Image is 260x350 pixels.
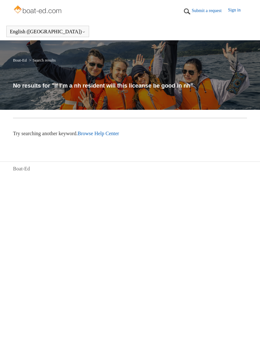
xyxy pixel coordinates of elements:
a: Boat-Ed [13,58,27,63]
img: Boat-Ed Help Center home page [13,4,63,17]
a: Submit a request [192,7,228,14]
a: Browse Help Center [78,131,119,136]
button: English ([GEOGRAPHIC_DATA]) [10,29,86,35]
a: Sign in [228,7,247,16]
p: Try searching another keyword. [13,130,247,137]
img: 01HZPCYTXV3JW8MJV9VD7EMK0H [182,7,192,16]
li: Search results [28,58,56,63]
li: Boat-Ed [13,58,28,63]
a: Boat-Ed [13,165,30,173]
h1: No results for "If I’m a nh resident will this liceanse be good in nh" [13,82,247,90]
